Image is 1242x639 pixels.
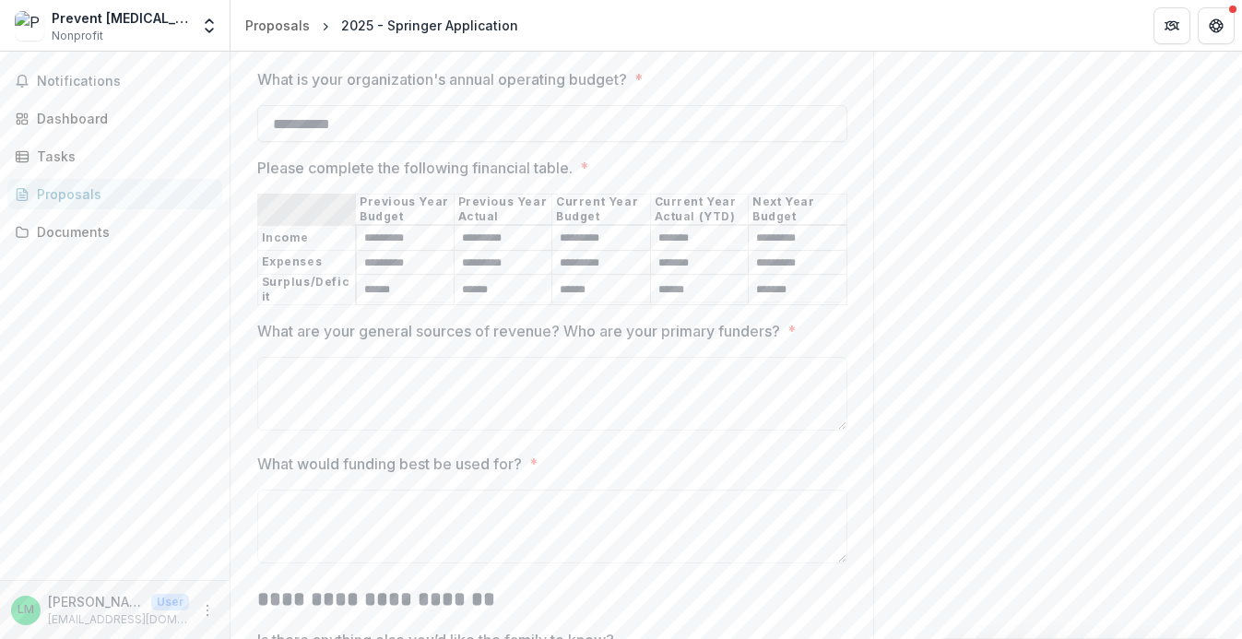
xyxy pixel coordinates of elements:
p: Please complete the following financial table. [257,157,573,179]
th: Current Year Budget [552,195,651,226]
p: [EMAIL_ADDRESS][DOMAIN_NAME] [48,611,189,628]
a: Dashboard [7,103,222,134]
p: [PERSON_NAME] [48,592,144,611]
p: What are your general sources of revenue? Who are your primary funders? [257,320,780,342]
button: Partners [1153,7,1190,44]
div: Dashboard [37,109,207,128]
span: Notifications [37,74,215,89]
a: Proposals [7,179,222,209]
th: Surplus/Deficit [257,275,356,305]
span: Nonprofit [52,28,103,44]
div: Proposals [37,184,207,204]
th: Previous Year Budget [356,195,455,226]
p: What would funding best be used for? [257,453,522,475]
p: User [151,594,189,610]
th: Next Year Budget [749,195,847,226]
div: 2025 - Springer Application [341,16,518,35]
button: Notifications [7,66,222,96]
a: Proposals [238,12,317,39]
nav: breadcrumb [238,12,526,39]
div: Documents [37,222,207,242]
a: Tasks [7,141,222,172]
div: Tasks [37,147,207,166]
th: Current Year Actual (YTD) [650,195,749,226]
div: Prevent [MEDICAL_DATA] [US_STATE], Inc. [52,8,189,28]
th: Previous Year Actual [454,195,552,226]
div: Lisa Morgan-Klepeis [18,604,34,616]
img: Prevent Child Abuse New York, Inc. [15,11,44,41]
th: Income [257,225,356,250]
th: Expenses [257,250,356,275]
button: Get Help [1198,7,1235,44]
a: Documents [7,217,222,247]
button: Open entity switcher [196,7,222,44]
button: More [196,599,219,621]
p: What is your organization's annual operating budget? [257,68,627,90]
div: Proposals [245,16,310,35]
